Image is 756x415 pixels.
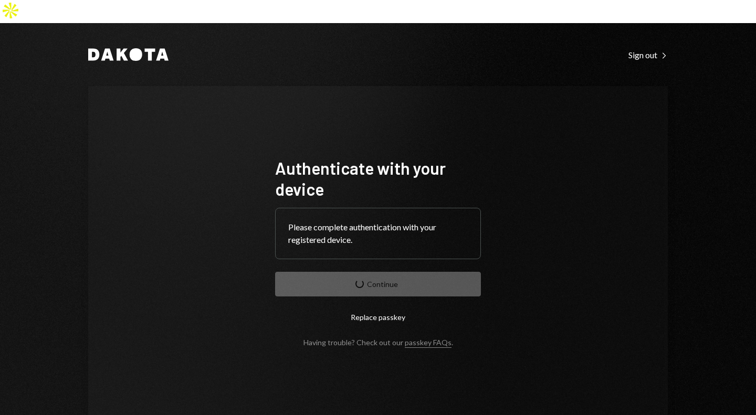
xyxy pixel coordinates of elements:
div: Please complete authentication with your registered device. [288,221,468,246]
button: Replace passkey [275,305,481,329]
a: Sign out [628,49,668,60]
div: Sign out [628,50,668,60]
h1: Authenticate with your device [275,157,481,199]
a: passkey FAQs [405,338,451,348]
div: Having trouble? Check out our . [303,338,453,347]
